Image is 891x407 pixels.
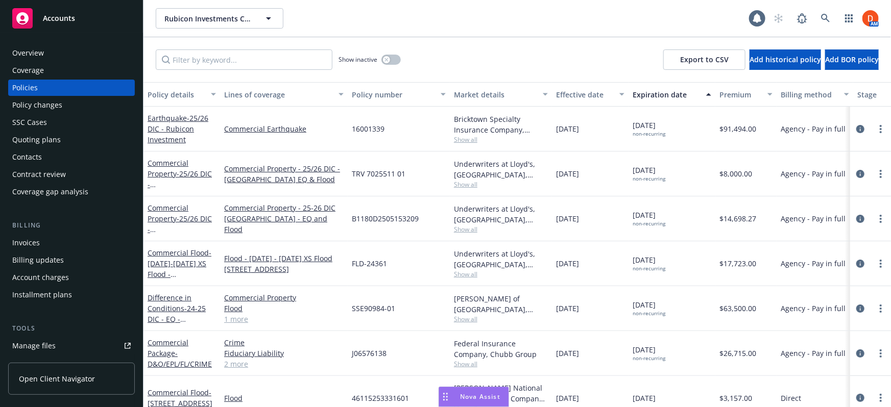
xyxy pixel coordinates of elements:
[12,269,69,286] div: Account charges
[633,120,665,137] span: [DATE]
[719,303,756,314] span: $63,500.00
[454,270,548,278] span: Show all
[633,299,665,317] span: [DATE]
[352,89,435,100] div: Policy number
[556,258,579,269] span: [DATE]
[339,55,377,64] span: Show inactive
[750,49,821,70] button: Add historical policy
[633,165,665,182] span: [DATE]
[352,348,387,359] span: J06576138
[781,213,846,224] span: Agency - Pay in full
[8,97,135,113] a: Policy changes
[148,248,212,311] a: Commercial Flood
[220,82,348,107] button: Lines of coverage
[781,348,846,359] span: Agency - Pay in full
[148,89,205,100] div: Policy details
[629,82,715,107] button: Expiration date
[781,168,846,179] span: Agency - Pay in full
[556,213,579,224] span: [DATE]
[854,123,866,135] a: circleInformation
[12,97,62,113] div: Policy changes
[454,159,548,180] div: Underwriters at Lloyd's, [GEOGRAPHIC_DATA], [PERSON_NAME] of [GEOGRAPHIC_DATA], [GEOGRAPHIC_DATA]
[719,348,756,359] span: $26,715.00
[224,89,332,100] div: Lines of coverage
[156,49,332,70] input: Filter by keyword...
[43,14,75,22] span: Accounts
[12,338,56,354] div: Manage files
[875,123,887,135] a: more
[854,213,866,225] a: circleInformation
[12,235,40,251] div: Invoices
[352,123,384,134] span: 16001339
[352,393,409,403] span: 46115253331601
[8,287,135,303] a: Installment plans
[8,269,135,286] a: Account charges
[854,258,866,270] a: circleInformation
[8,4,135,33] a: Accounts
[663,49,745,70] button: Export to CSV
[8,252,135,268] a: Billing updates
[454,180,548,189] span: Show all
[719,123,756,134] span: $91,494.00
[633,310,665,317] div: non-recurring
[854,392,866,404] a: circleInformation
[12,252,64,268] div: Billing updates
[839,8,859,29] a: Switch app
[224,348,344,359] a: Fiduciary Liability
[148,338,212,369] a: Commercial Package
[792,8,812,29] a: Report a Bug
[454,338,548,360] div: Federal Insurance Company, Chubb Group
[224,303,344,314] a: Flood
[224,292,344,303] a: Commercial Property
[224,359,344,369] a: 2 more
[633,355,665,362] div: non-recurring
[352,213,419,224] span: B1180D2505153209
[454,248,548,270] div: Underwriters at Lloyd's, [GEOGRAPHIC_DATA], [PERSON_NAME] of [GEOGRAPHIC_DATA], [GEOGRAPHIC_DATA]
[633,220,665,227] div: non-recurring
[164,13,253,24] span: Rubicon Investments Corporation
[148,203,212,256] a: Commercial Property
[439,387,452,406] div: Drag to move
[148,169,212,211] span: - 25/26 DIC - [GEOGRAPHIC_DATA]
[719,258,756,269] span: $17,723.00
[719,89,761,100] div: Premium
[224,393,344,403] a: Flood
[8,220,135,231] div: Billing
[156,8,283,29] button: Rubicon Investments Corporation
[454,114,548,135] div: Bricktown Specialty Insurance Company, Trisura Group Ltd., Arrowhead General Insurance Agency, In...
[556,303,579,314] span: [DATE]
[224,314,344,324] a: 1 more
[633,344,665,362] span: [DATE]
[224,202,344,235] a: Commercial Property - 25-26 DIC [GEOGRAPHIC_DATA] - EQ and Flood
[460,392,500,401] span: Nova Assist
[633,210,665,227] span: [DATE]
[148,113,208,144] span: - 25/26 DIC - Rubicon Investment
[352,303,395,314] span: SSE90984-01
[143,82,220,107] button: Policy details
[633,131,665,137] div: non-recurring
[768,8,789,29] a: Start snowing
[750,55,821,64] span: Add historical policy
[224,163,344,185] a: Commercial Property - 25/26 DIC - [GEOGRAPHIC_DATA] EQ & Flood
[450,82,552,107] button: Market details
[719,168,752,179] span: $8,000.00
[719,393,752,403] span: $3,157.00
[12,287,72,303] div: Installment plans
[875,302,887,315] a: more
[825,55,879,64] span: Add BOR policy
[781,89,838,100] div: Billing method
[715,82,777,107] button: Premium
[777,82,853,107] button: Billing method
[633,175,665,182] div: non-recurring
[633,255,665,272] span: [DATE]
[556,348,579,359] span: [DATE]
[719,213,756,224] span: $14,698.27
[348,82,450,107] button: Policy number
[781,393,801,403] span: Direct
[12,80,38,96] div: Policies
[781,303,846,314] span: Agency - Pay in full
[825,49,879,70] button: Add BOR policy
[875,392,887,404] a: more
[781,123,846,134] span: Agency - Pay in full
[439,387,509,407] button: Nova Assist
